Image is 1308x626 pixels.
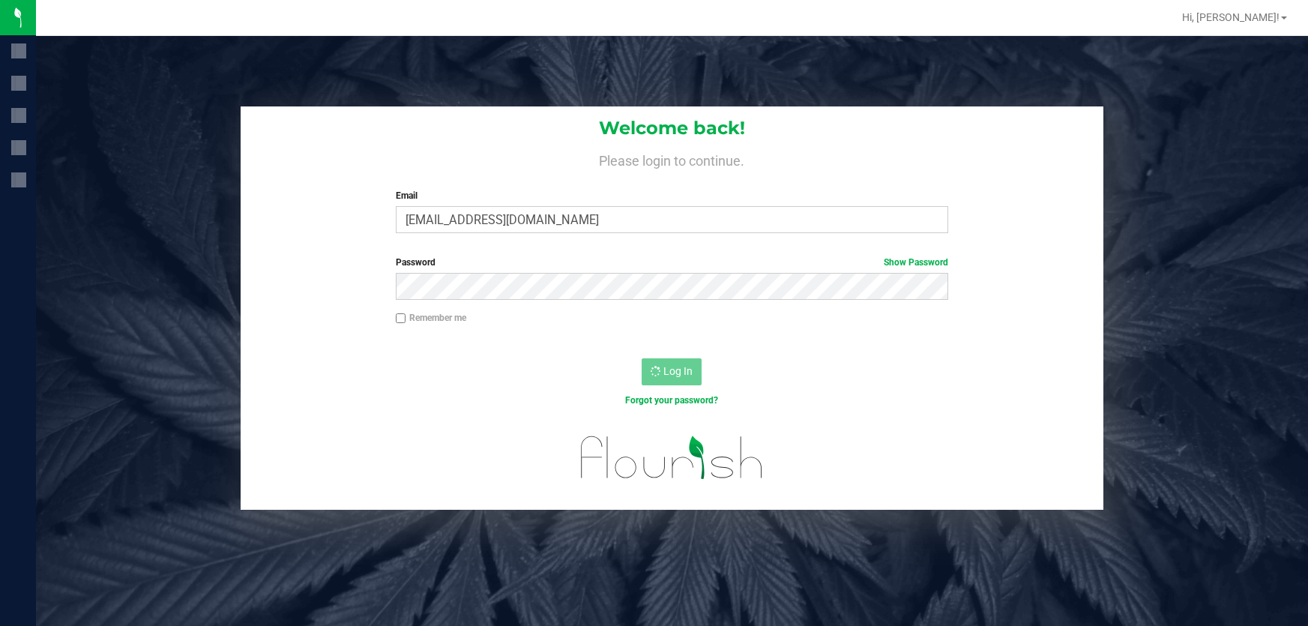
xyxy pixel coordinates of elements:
h1: Welcome back! [241,118,1103,138]
h4: Please login to continue. [241,150,1103,168]
button: Log In [642,358,702,385]
label: Remember me [396,311,466,325]
span: Password [396,257,436,268]
a: Forgot your password? [625,395,718,406]
img: flourish_logo.svg [564,423,780,493]
input: Remember me [396,313,406,324]
span: Hi, [PERSON_NAME]! [1182,11,1280,23]
span: Log In [663,365,693,377]
a: Show Password [884,257,948,268]
label: Email [396,189,949,202]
